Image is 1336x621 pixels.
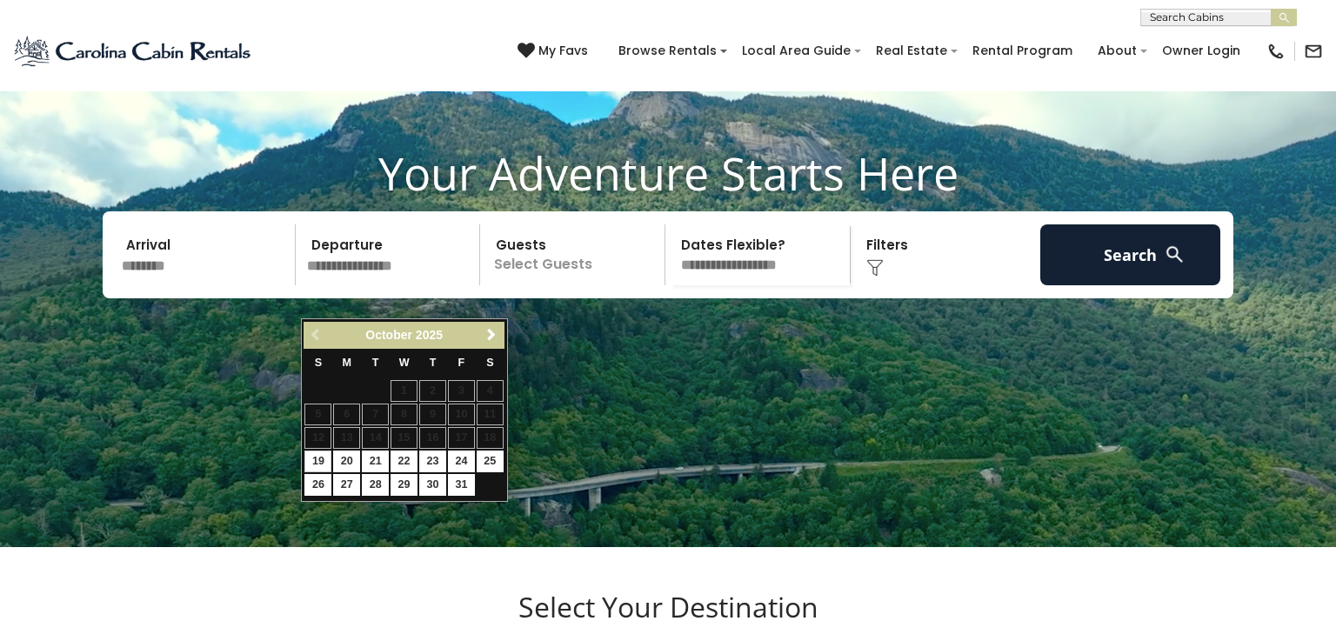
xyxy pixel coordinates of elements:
a: Owner Login [1153,37,1249,64]
a: Rental Program [964,37,1081,64]
a: 29 [391,474,417,496]
a: Browse Rentals [610,37,725,64]
span: Next [484,328,498,342]
a: 24 [448,451,475,472]
h1: Your Adventure Starts Here [13,146,1323,200]
a: 31 [448,474,475,496]
img: phone-regular-black.png [1266,42,1286,61]
span: October [365,328,412,342]
a: 22 [391,451,417,472]
a: 26 [304,474,331,496]
span: Saturday [486,357,493,369]
img: mail-regular-black.png [1304,42,1323,61]
a: 20 [333,451,360,472]
span: Friday [458,357,465,369]
a: Next [481,324,503,346]
img: search-regular-white.png [1164,244,1186,265]
p: Select Guests [485,224,665,285]
a: About [1089,37,1146,64]
img: filter--v1.png [866,259,884,277]
a: My Favs [518,42,592,61]
a: 30 [419,474,446,496]
button: Search [1040,224,1220,285]
span: My Favs [538,42,588,60]
img: Blue-2.png [13,34,254,69]
span: Thursday [430,357,437,369]
a: Local Area Guide [733,37,859,64]
span: Monday [343,357,352,369]
a: 23 [419,451,446,472]
a: 19 [304,451,331,472]
span: Tuesday [372,357,379,369]
span: Wednesday [399,357,410,369]
a: 27 [333,474,360,496]
a: 25 [477,451,504,472]
a: 21 [362,451,389,472]
span: 2025 [416,328,443,342]
span: Sunday [315,357,322,369]
a: 28 [362,474,389,496]
a: Real Estate [867,37,956,64]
